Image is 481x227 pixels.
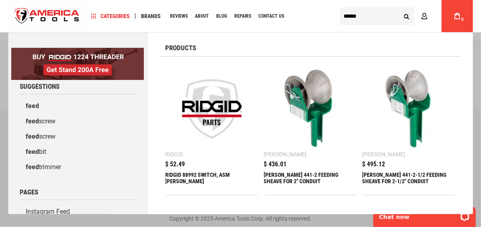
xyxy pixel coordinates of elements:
div: GREENLEE 441-2 FEEDING SHEAVE FOR 2 [264,172,356,191]
b: feed [26,133,39,140]
a: Categories [88,11,133,22]
span: Reviews [170,14,188,18]
span: Categories [91,13,130,19]
a: RIDGID 88992 SWITCH, ASM REED Ridgid $ 52.49 RIDGID 88992 SWITCH, ASM [PERSON_NAME] [166,63,258,195]
div: RIDGID 88992 SWITCH, ASM REED [166,172,258,191]
a: Contact Us [255,11,288,22]
button: Search [399,8,414,24]
span: Brands [141,13,161,19]
a: BOGO: Buy RIDGID® 1224 Threader, Get Stand 200A Free! [11,48,144,54]
img: BOGO: Buy RIDGID® 1224 Threader, Get Stand 200A Free! [11,48,144,80]
a: Instagram Feed [20,204,135,219]
b: feed [26,102,39,110]
span: $ 495.12 [362,161,385,168]
img: GREENLEE 441-2-1/2 FEEDING SHEAVE FOR 2-1/2 [366,67,451,151]
a: About [191,11,213,22]
span: Products [166,45,196,51]
a: Blog [213,11,231,22]
span: $ 436.01 [264,161,287,168]
a: feedbit [20,144,135,160]
img: RIDGID 88992 SWITCH, ASM REED [170,67,254,151]
span: $ 52.49 [166,161,185,168]
a: feed [20,98,135,114]
div: Ridgid [166,151,184,157]
span: 0 [461,17,464,22]
a: feedscrew [20,114,135,129]
a: feedtrimmer [20,160,135,175]
a: feedscrew [20,129,135,144]
iframe: LiveChat chat widget [368,202,481,227]
div: GREENLEE 441-2-1/2 FEEDING SHEAVE FOR 2-1/2 [362,172,455,191]
img: America Tools [8,1,86,31]
a: Brands [137,11,164,22]
div: [PERSON_NAME] [264,151,307,157]
a: store logo [8,1,86,31]
span: Pages [20,189,39,196]
span: Repairs [234,14,251,18]
b: feed [26,148,39,155]
span: Blog [216,14,227,18]
span: About [195,14,209,18]
b: feed [26,163,39,171]
a: Repairs [231,11,255,22]
a: GREENLEE 441-2 FEEDING SHEAVE FOR 2 [PERSON_NAME] $ 436.01 [PERSON_NAME] 441-2 FEEDING SHEAVE FOR... [264,63,356,195]
div: [PERSON_NAME] [362,151,405,157]
b: feed [26,117,39,125]
span: Contact Us [258,14,284,18]
a: GREENLEE 441-2-1/2 FEEDING SHEAVE FOR 2-1/2 [PERSON_NAME] $ 495.12 [PERSON_NAME] 441-2-1/2 FEEDIN... [362,63,455,195]
img: GREENLEE 441-2 FEEDING SHEAVE FOR 2 [268,67,352,151]
span: Suggestions [20,83,60,90]
a: Reviews [166,11,191,22]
